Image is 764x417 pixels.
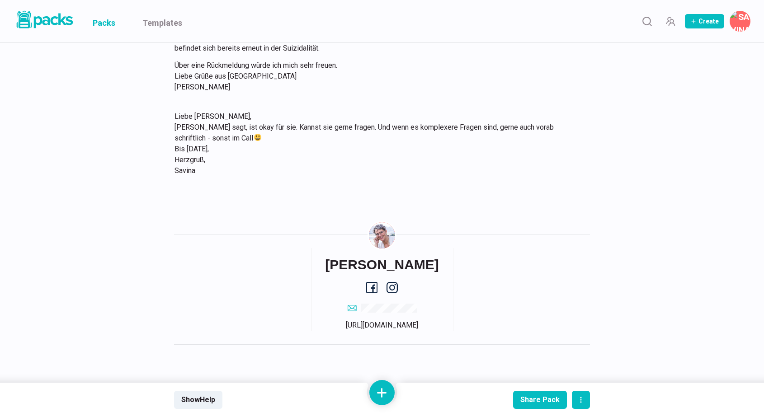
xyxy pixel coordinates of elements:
[14,9,75,33] a: Packs logo
[513,391,567,409] button: Share Pack
[14,9,75,30] img: Packs logo
[325,257,439,273] h6: [PERSON_NAME]
[346,321,418,329] a: [URL][DOMAIN_NAME]
[174,111,579,176] p: Liebe [PERSON_NAME], [PERSON_NAME] sagt, ist okay für sie. Kannst sie gerne fragen. Und wenn es k...
[685,14,724,28] button: Create Pack
[572,391,590,409] button: actions
[254,134,261,141] img: 😃
[730,11,750,32] button: Savina Tilmann
[366,282,377,293] a: facebook
[369,222,395,248] img: Savina Tilmann
[638,12,656,30] button: Search
[348,302,417,313] a: email
[174,391,222,409] button: ShowHelp
[661,12,679,30] button: Manage Team Invites
[387,282,398,293] a: instagram
[520,395,560,404] div: Share Pack
[174,60,579,93] p: Über eine Rückmeldung würde ich mich sehr freuen. Liebe Grüße aus [GEOGRAPHIC_DATA] [PERSON_NAME]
